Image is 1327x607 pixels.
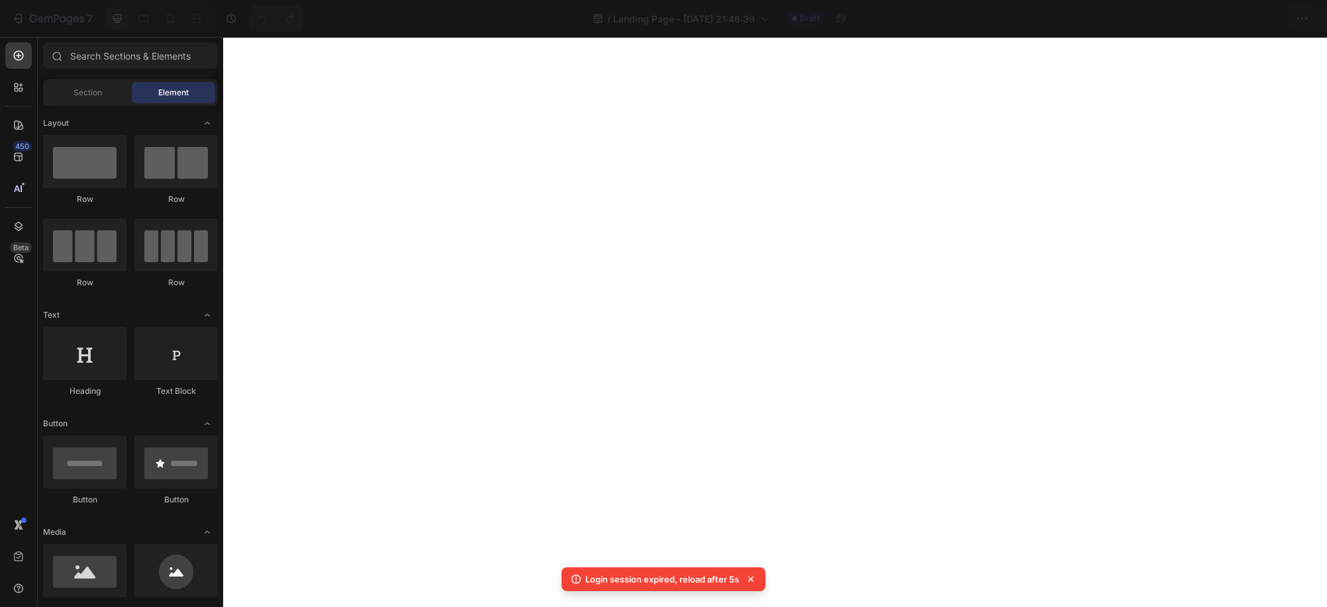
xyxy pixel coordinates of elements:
span: Media [43,526,66,538]
button: 7 [5,5,99,32]
div: Text Block [134,385,218,397]
div: Row [43,193,126,205]
div: Publish [1250,12,1283,26]
span: Toggle open [197,522,218,543]
div: Button [134,494,218,506]
span: Landing Page - [DATE] 21:46:39 [613,12,755,26]
span: Save [1201,13,1223,24]
div: Beta [10,242,32,253]
span: Draft [800,13,820,24]
div: Heading [43,385,126,397]
p: Login session expired, reload after 5s [585,573,739,586]
button: Publish [1239,5,1295,32]
span: Section [74,87,102,99]
span: Element [158,87,189,99]
p: 7 [87,11,93,26]
span: Button [43,418,68,430]
span: Toggle open [197,113,218,134]
span: Text [43,309,60,321]
div: 450 [13,141,32,152]
span: Toggle open [197,304,218,326]
span: Toggle open [197,413,218,434]
button: Save [1190,5,1234,32]
div: Button [43,494,126,506]
div: Row [134,193,218,205]
div: Row [43,277,126,289]
span: / [607,12,611,26]
input: Search Sections & Elements [43,42,218,69]
span: Layout [43,117,69,129]
div: Row [134,277,218,289]
div: Undo/Redo [250,5,303,32]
